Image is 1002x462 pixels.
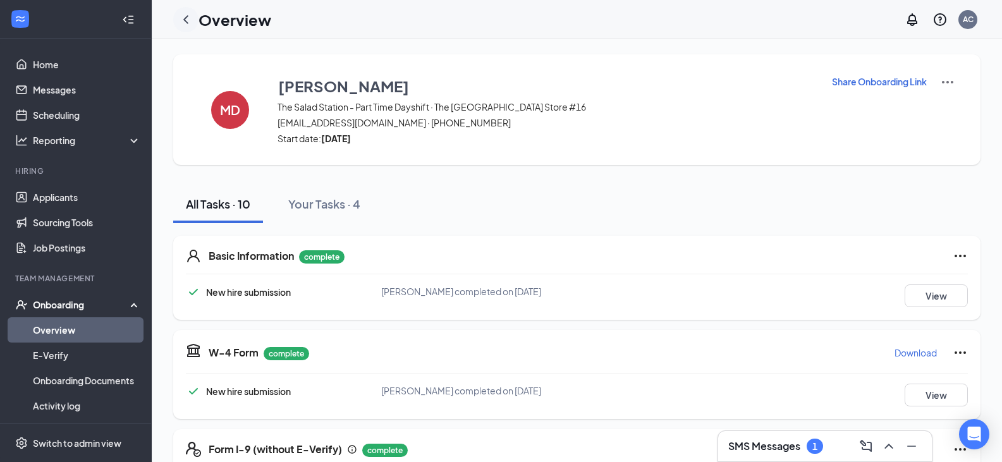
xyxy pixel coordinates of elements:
span: [PERSON_NAME] completed on [DATE] [381,385,541,396]
div: All Tasks · 10 [186,196,250,212]
a: Activity log [33,393,141,418]
h3: [PERSON_NAME] [278,75,409,97]
svg: Ellipses [953,345,968,360]
h1: Overview [199,9,271,30]
a: Scheduling [33,102,141,128]
svg: Info [347,444,357,454]
svg: FormI9EVerifyIcon [186,442,201,457]
div: AC [963,14,974,25]
a: Home [33,52,141,77]
div: Switch to admin view [33,437,121,449]
svg: ChevronUp [881,439,896,454]
h5: Basic Information [209,249,294,263]
svg: Notifications [905,12,920,27]
a: Messages [33,77,141,102]
button: MD [199,75,262,145]
svg: Collapse [122,13,135,26]
button: Share Onboarding Link [831,75,927,88]
p: Share Onboarding Link [832,75,927,88]
button: [PERSON_NAME] [278,75,816,97]
a: E-Verify [33,343,141,368]
span: New hire submission [206,286,291,298]
h3: SMS Messages [728,439,800,453]
button: View [905,384,968,406]
a: Onboarding Documents [33,368,141,393]
svg: Settings [15,437,28,449]
span: [PERSON_NAME] completed on [DATE] [381,286,541,297]
div: Team Management [15,273,138,284]
span: New hire submission [206,386,291,397]
a: Sourcing Tools [33,210,141,235]
button: Download [894,343,938,363]
div: Reporting [33,134,142,147]
svg: QuestionInfo [932,12,948,27]
svg: ComposeMessage [858,439,874,454]
svg: Ellipses [953,248,968,264]
p: Download [895,346,937,359]
span: The Salad Station - Part Time Dayshift · The [GEOGRAPHIC_DATA] Store #16 [278,100,816,113]
a: Team [33,418,141,444]
button: ComposeMessage [856,436,876,456]
div: Onboarding [33,298,130,311]
div: Hiring [15,166,138,176]
svg: WorkstreamLogo [14,13,27,25]
button: Minimize [901,436,922,456]
img: More Actions [940,75,955,90]
svg: User [186,248,201,264]
p: complete [362,444,408,457]
h5: Form I-9 (without E-Verify) [209,442,342,456]
p: complete [299,250,345,264]
div: 1 [812,441,817,452]
h4: MD [220,106,240,114]
svg: Checkmark [186,384,201,399]
h5: W-4 Form [209,346,259,360]
div: Open Intercom Messenger [959,419,989,449]
span: [EMAIL_ADDRESS][DOMAIN_NAME] · [PHONE_NUMBER] [278,116,816,129]
svg: TaxGovernmentIcon [186,343,201,358]
a: Applicants [33,185,141,210]
strong: [DATE] [321,133,351,144]
a: Job Postings [33,235,141,260]
span: Start date: [278,132,816,145]
p: complete [264,347,309,360]
button: ChevronUp [879,436,899,456]
button: View [905,284,968,307]
svg: Ellipses [953,442,968,457]
svg: Analysis [15,134,28,147]
svg: ChevronLeft [178,12,193,27]
svg: Checkmark [186,284,201,300]
svg: UserCheck [15,298,28,311]
div: Your Tasks · 4 [288,196,360,212]
a: Overview [33,317,141,343]
svg: Minimize [904,439,919,454]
